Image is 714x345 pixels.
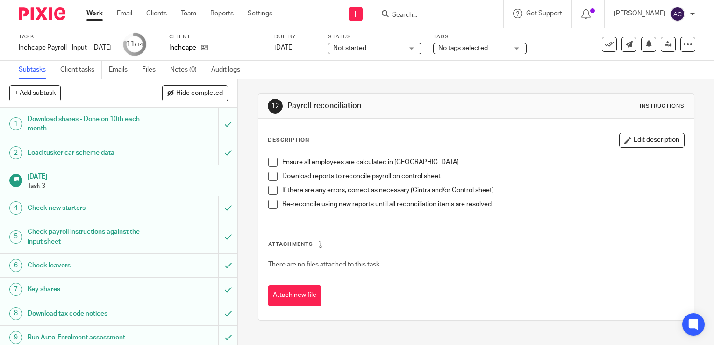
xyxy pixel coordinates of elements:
[274,33,316,41] label: Due by
[282,186,684,195] p: If there are any errors, correct as necessary (Cintra and/or Control sheet)
[169,33,263,41] label: Client
[28,170,228,181] h1: [DATE]
[391,11,475,20] input: Search
[60,61,102,79] a: Client tasks
[28,282,149,296] h1: Key shares
[619,133,685,148] button: Edit description
[28,259,149,273] h1: Check leavers
[328,33,421,41] label: Status
[282,172,684,181] p: Download reports to reconcile payroll on control sheet
[28,225,149,249] h1: Check payroll instructions against the input sheet
[169,43,196,52] p: Inchcape
[274,44,294,51] span: [DATE]
[19,43,112,52] div: Inchcape Payroll - Input - September 2025
[9,146,22,159] div: 2
[28,112,149,136] h1: Download shares - Done on 10th each month
[176,90,223,97] span: Hide completed
[268,137,309,144] p: Description
[9,307,22,320] div: 8
[9,85,61,101] button: + Add subtask
[19,7,65,20] img: Pixie
[9,117,22,130] div: 1
[210,9,234,18] a: Reports
[19,43,112,52] div: Inchcape Payroll - Input - [DATE]
[333,45,366,51] span: Not started
[28,331,149,345] h1: Run Auto-Enrolment assessment
[438,45,488,51] span: No tags selected
[170,61,204,79] a: Notes (0)
[268,242,313,247] span: Attachments
[181,9,196,18] a: Team
[117,9,132,18] a: Email
[28,307,149,321] h1: Download tax code notices
[614,9,665,18] p: [PERSON_NAME]
[28,181,228,191] p: Task 3
[109,61,135,79] a: Emails
[640,102,685,110] div: Instructions
[28,146,149,160] h1: Load tusker car scheme data
[9,201,22,215] div: 4
[287,101,496,111] h1: Payroll reconciliation
[268,285,321,306] button: Attach new file
[146,9,167,18] a: Clients
[162,85,228,101] button: Hide completed
[670,7,685,22] img: svg%3E
[19,33,112,41] label: Task
[433,33,527,41] label: Tags
[248,9,272,18] a: Settings
[211,61,247,79] a: Audit logs
[282,200,684,209] p: Re-reconcile using new reports until all reconciliation items are resolved
[9,230,22,244] div: 5
[282,158,684,167] p: Ensure all employees are calculated in [GEOGRAPHIC_DATA]
[19,61,53,79] a: Subtasks
[268,261,381,268] span: There are no files attached to this task.
[135,42,143,47] small: /14
[9,259,22,272] div: 6
[86,9,103,18] a: Work
[9,331,22,344] div: 9
[142,61,163,79] a: Files
[268,99,283,114] div: 12
[9,283,22,296] div: 7
[28,201,149,215] h1: Check new starters
[126,39,143,50] div: 11
[526,10,562,17] span: Get Support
